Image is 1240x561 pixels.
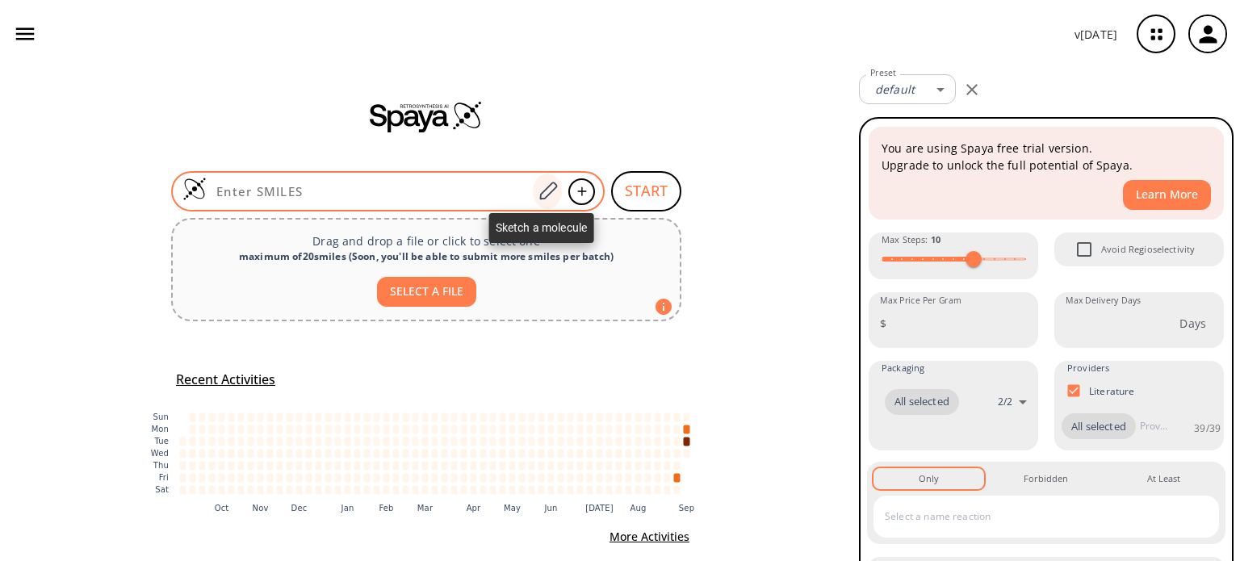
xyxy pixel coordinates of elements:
button: At Least [1108,468,1219,489]
button: START [611,171,681,211]
text: [DATE] [585,504,614,513]
text: Sat [155,485,169,494]
button: Learn More [1123,180,1211,210]
text: Thu [153,461,169,470]
text: Feb [379,504,393,513]
button: More Activities [603,522,696,552]
span: All selected [1062,419,1136,435]
div: Forbidden [1024,471,1068,486]
label: Max Delivery Days [1066,295,1141,307]
span: All selected [885,394,959,410]
span: Providers [1067,361,1109,375]
text: Sun [153,412,169,421]
span: Packaging [882,361,924,375]
img: Logo Spaya [182,177,207,201]
text: Jun [543,504,557,513]
p: 2 / 2 [998,395,1012,408]
div: At Least [1147,471,1180,486]
p: 39 / 39 [1194,421,1221,435]
g: cell [180,412,690,494]
span: Avoid Regioselectivity [1101,242,1195,257]
p: v [DATE] [1075,26,1117,43]
p: $ [880,315,886,332]
text: Aug [630,504,647,513]
span: Max Steps : [882,232,940,247]
input: Provider name [1136,413,1171,439]
button: Forbidden [991,468,1101,489]
text: Dec [291,504,308,513]
text: Fri [159,473,169,482]
div: maximum of 20 smiles ( Soon, you'll be able to submit more smiles per batch ) [186,249,667,264]
span: Avoid Regioselectivity [1067,232,1101,266]
button: SELECT A FILE [377,277,476,307]
text: Wed [151,449,169,458]
p: Literature [1089,384,1135,398]
text: Sep [679,504,694,513]
text: Apr [467,504,481,513]
text: May [504,504,521,513]
g: y-axis tick label [151,412,169,494]
p: Drag and drop a file or click to select one [186,232,667,249]
p: You are using Spaya free trial version. Upgrade to unlock the full potential of Spaya. [882,140,1211,174]
div: Only [919,471,939,486]
button: Only [873,468,984,489]
h5: Recent Activities [176,371,275,388]
text: Jan [341,504,354,513]
label: Max Price Per Gram [880,295,961,307]
img: Spaya logo [370,100,483,132]
button: Recent Activities [170,366,282,393]
p: Days [1179,315,1206,332]
input: Enter SMILES [207,183,533,199]
input: Select a name reaction [881,504,1188,530]
text: Oct [215,504,229,513]
text: Nov [253,504,269,513]
g: x-axis tick label [215,504,695,513]
strong: 10 [931,233,940,245]
label: Preset [870,67,896,79]
div: Sketch a molecule [489,213,594,243]
text: Mon [151,425,169,433]
text: Mar [417,504,434,513]
em: default [875,82,915,97]
text: Tue [153,437,169,446]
